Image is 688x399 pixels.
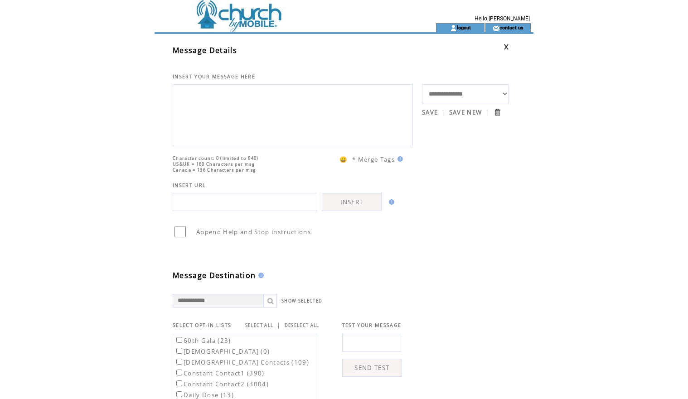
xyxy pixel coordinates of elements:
input: [DEMOGRAPHIC_DATA] (0) [176,348,182,354]
a: contact us [499,24,523,30]
span: 😀 [339,155,348,163]
img: help.gif [395,156,403,162]
input: 60th Gala (23) [176,337,182,343]
img: help.gif [256,273,264,278]
label: [DEMOGRAPHIC_DATA] Contacts (109) [174,358,309,366]
span: * Merge Tags [352,155,395,163]
span: Character count: 0 (limited to 640) [173,155,259,161]
span: SELECT OPT-IN LISTS [173,322,231,328]
img: help.gif [386,199,394,205]
a: SELECT ALL [245,322,273,328]
a: logout [457,24,471,30]
span: Hello [PERSON_NAME] [475,15,530,22]
label: Daily Dose (13) [174,391,234,399]
label: 60th Gala (23) [174,337,231,345]
label: [DEMOGRAPHIC_DATA] (0) [174,347,270,356]
span: | [441,108,445,116]
input: Submit [493,108,502,116]
input: [DEMOGRAPHIC_DATA] Contacts (109) [176,359,182,365]
label: Constant Contact1 (390) [174,369,265,377]
span: INSERT YOUR MESSAGE HERE [173,73,255,80]
input: Constant Contact2 (3004) [176,380,182,386]
a: SEND TEST [342,359,402,377]
a: SAVE NEW [449,108,482,116]
a: SAVE [422,108,438,116]
a: INSERT [322,193,382,211]
a: SHOW SELECTED [281,298,322,304]
input: Constant Contact1 (390) [176,370,182,375]
span: | [277,321,281,329]
span: Message Details [173,45,237,55]
span: INSERT URL [173,182,206,188]
span: Message Destination [173,270,256,280]
span: | [485,108,489,116]
span: Canada = 136 Characters per msg [173,167,256,173]
span: TEST YOUR MESSAGE [342,322,402,328]
a: DESELECT ALL [285,322,320,328]
span: Append Help and Stop instructions [196,228,311,236]
label: Constant Contact2 (3004) [174,380,269,388]
input: Daily Dose (13) [176,391,182,397]
img: contact_us_icon.gif [493,24,499,32]
img: account_icon.gif [450,24,457,32]
span: US&UK = 160 Characters per msg [173,161,255,167]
